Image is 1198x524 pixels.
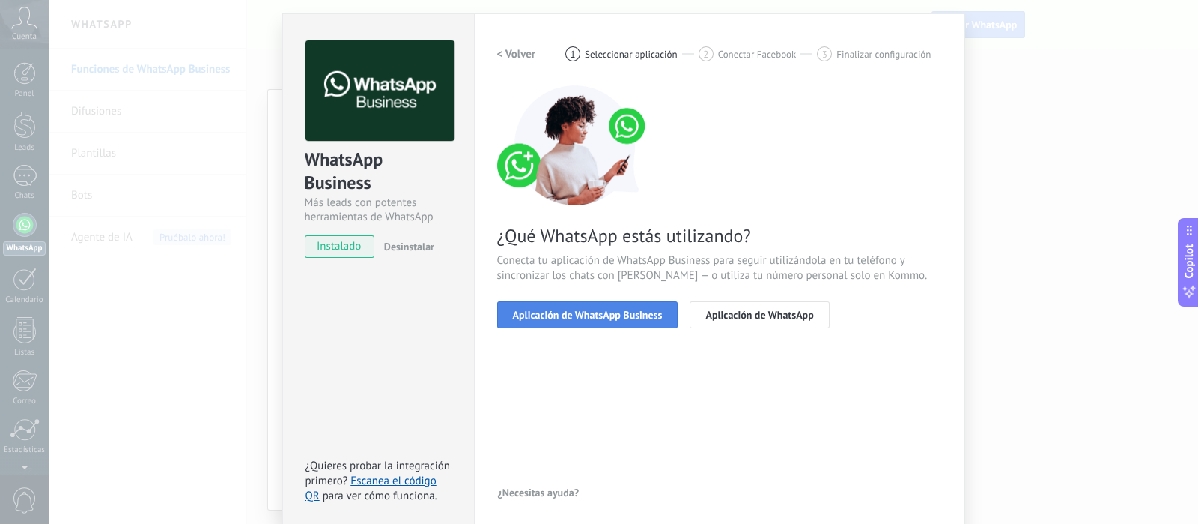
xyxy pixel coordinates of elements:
[305,459,451,488] span: ¿Quieres probar la integración primero?
[718,49,797,60] span: Conectar Facebook
[497,47,536,61] h2: < Volver
[497,253,942,283] span: Conecta tu aplicación de WhatsApp Business para seguir utilizándola en tu teléfono y sincronizar ...
[497,224,942,247] span: ¿Qué WhatsApp estás utilizando?
[836,49,931,60] span: Finalizar configuración
[703,48,708,61] span: 2
[305,235,374,258] span: instalado
[498,487,580,498] span: ¿Necesitas ayuda?
[497,40,536,67] button: < Volver
[305,148,452,196] div: WhatsApp Business
[705,310,813,320] span: Aplicación de WhatsApp
[690,301,829,328] button: Aplicación de WhatsApp
[305,474,437,503] a: Escanea el código QR
[305,196,452,224] div: Más leads con potentes herramientas de WhatsApp
[378,235,434,258] button: Desinstalar
[571,48,576,61] span: 1
[585,49,678,60] span: Seleccionar aplicación
[513,310,663,320] span: Aplicación de WhatsApp Business
[323,489,437,503] span: para ver cómo funciona.
[497,301,678,328] button: Aplicación de WhatsApp Business
[822,48,827,61] span: 3
[305,40,454,142] img: logo_main.png
[384,240,434,253] span: Desinstalar
[497,481,580,504] button: ¿Necesitas ayuda?
[497,85,654,205] img: connect number
[1182,244,1197,278] span: Copilot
